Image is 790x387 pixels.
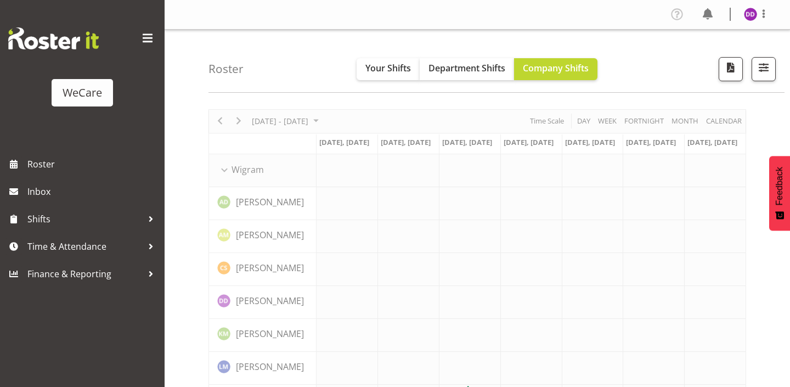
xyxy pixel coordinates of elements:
h4: Roster [208,63,244,75]
span: Shifts [27,211,143,227]
span: Time & Attendance [27,238,143,255]
img: demi-dumitrean10946.jpg [744,8,757,21]
span: Inbox [27,183,159,200]
button: Department Shifts [420,58,514,80]
button: Feedback - Show survey [769,156,790,231]
button: Your Shifts [357,58,420,80]
span: Department Shifts [428,62,505,74]
span: Feedback [775,167,785,205]
button: Company Shifts [514,58,597,80]
button: Download a PDF of the roster according to the set date range. [719,57,743,81]
button: Filter Shifts [752,57,776,81]
div: WeCare [63,85,102,101]
span: Roster [27,156,159,172]
span: Finance & Reporting [27,266,143,282]
span: Your Shifts [365,62,411,74]
span: Company Shifts [523,62,589,74]
img: Rosterit website logo [8,27,99,49]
